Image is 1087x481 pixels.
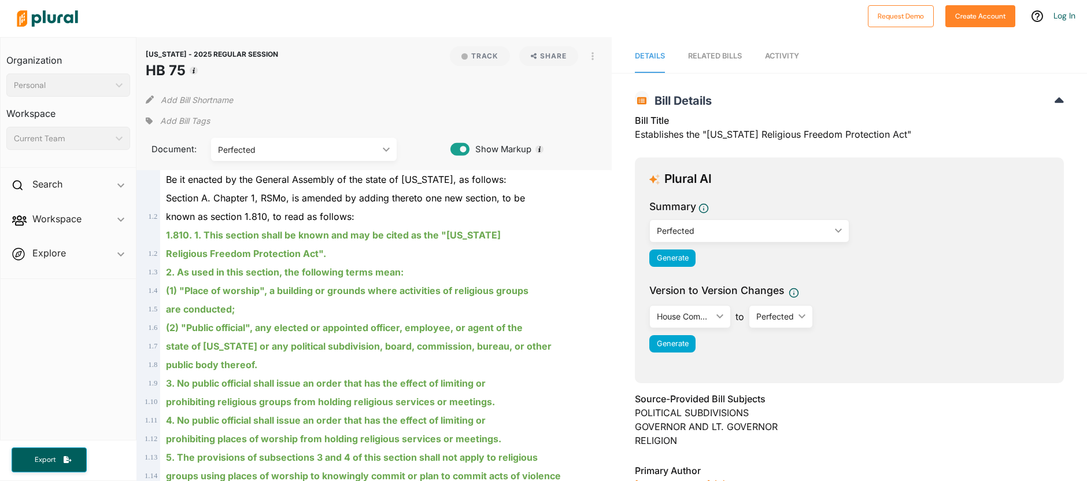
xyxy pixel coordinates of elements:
a: Activity [765,40,799,73]
a: Request Demo [868,9,934,21]
span: 1 . 13 [145,453,157,461]
h1: HB 75 [146,60,278,81]
span: Details [635,52,665,60]
span: 1 . 2 [148,249,157,258]
div: Tooltip anchor [534,144,545,155]
button: Track [450,46,510,66]
ins: 5. The provisions of subsections 3 and 4 of this section shall not apply to religious [166,451,538,463]
span: Be it enacted by the General Assembly of the state of [US_STATE], as follows: [166,174,506,185]
ins: public body thereof. [166,359,257,370]
span: Section A. Chapter 1, RSMo, is amended by adding thereto one new section, to be [166,192,525,204]
span: Bill Details [649,94,712,108]
ins: (2) "Public official", any elected or appointed officer, employee, or agent of the [166,322,523,333]
div: Perfected [218,144,378,156]
span: to [731,310,749,324]
span: Generate [657,339,689,348]
button: Generate [649,335,696,353]
span: 1 . 6 [148,324,157,332]
div: RELATED BILLS [688,50,742,61]
button: Export [12,447,87,472]
span: Document: [146,143,197,156]
a: Log In [1053,10,1075,21]
a: Details [635,40,665,73]
h3: Bill Title [635,113,1064,127]
button: Share [519,46,579,66]
h3: Primary Author [635,464,1064,478]
button: Create Account [945,5,1015,27]
ins: 2. As used in this section, the following terms mean: [166,266,404,278]
span: 1 . 5 [148,305,157,313]
h2: Search [32,178,62,190]
div: RELIGION [635,434,1064,447]
div: Personal [14,79,111,91]
ins: (1) "Place of worship", a building or grounds where activities of religious groups [166,285,528,296]
h3: Summary [649,199,696,214]
div: POLITICAL SUBDIVISIONS [635,406,1064,420]
span: 1 . 2 [148,212,157,221]
span: Version to Version Changes [649,283,784,298]
span: Generate [657,254,689,262]
div: Perfected [756,310,794,322]
span: Activity [765,52,799,60]
div: Add tags [146,112,209,130]
ins: Religious Freedom Protection Act". [166,248,326,259]
div: House Committee Substitute [657,310,712,322]
span: 1 . 9 [148,379,157,387]
h3: Plural AI [664,172,712,186]
ins: prohibiting religious groups from holding religious services or meetings. [166,396,495,407]
h3: Source-Provided Bill Subjects [635,392,1064,406]
span: Export [27,455,64,465]
span: 1 . 4 [148,287,157,295]
button: Generate [649,249,696,267]
h3: Workspace [6,97,130,122]
span: 1 . 8 [148,361,157,369]
h3: Organization [6,43,130,69]
ins: 3. No public official shall issue an order that has the effect of limiting or [166,377,486,389]
button: Share [515,46,583,66]
span: 1 . 11 [145,416,157,424]
span: Show Markup [469,143,531,156]
span: Add Bill Tags [160,115,210,127]
span: known as section 1.810, to read as follows: [166,211,354,222]
div: Perfected [657,225,830,237]
span: 1 . 7 [148,342,157,350]
span: 1 . 10 [145,398,157,406]
ins: are conducted; [166,303,235,315]
div: GOVERNOR AND LT. GOVERNOR [635,420,1064,434]
div: Tooltip anchor [188,65,199,76]
button: Request Demo [868,5,934,27]
ins: state of [US_STATE] or any political subdivision, board, commission, bureau, or other [166,340,552,352]
span: 1 . 14 [145,472,157,480]
div: Current Team [14,133,111,145]
a: Create Account [945,9,1015,21]
button: Add Bill Shortname [161,90,233,109]
span: [US_STATE] - 2025 REGULAR SESSION [146,50,278,58]
ins: prohibiting places of worship from holding religious services or meetings. [166,433,501,445]
div: Establishes the "[US_STATE] Religious Freedom Protection Act" [635,113,1064,148]
ins: 1.810. 1. This section shall be known and may be cited as the "[US_STATE] [166,229,501,241]
a: RELATED BILLS [688,40,742,73]
span: 1 . 3 [148,268,157,276]
ins: 4. No public official shall issue an order that has the effect of limiting or [166,414,486,426]
span: 1 . 12 [145,435,157,443]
